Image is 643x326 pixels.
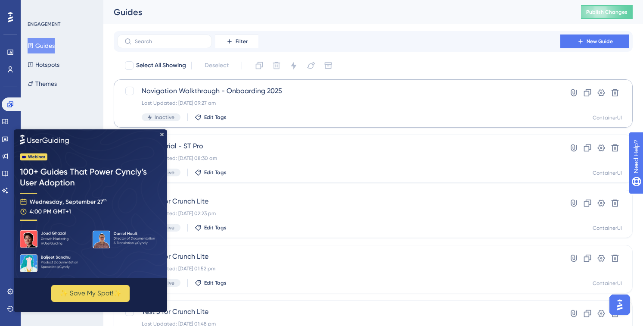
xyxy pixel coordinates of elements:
[142,265,536,272] div: Last Updated: [DATE] 01:52 pm
[215,34,258,48] button: Filter
[135,38,205,44] input: Search
[114,6,559,18] div: Guides
[28,38,55,53] button: Guides
[142,196,536,207] span: Test 5 for Crunch Lite
[593,225,622,232] div: ContainerUI
[142,307,536,317] span: Test 3 for Crunch Lite
[593,114,622,121] div: ContainerUI
[587,38,613,45] span: New Guide
[142,141,536,151] span: End of Trial - ST Pro
[204,224,227,231] span: Edit Tags
[142,100,536,107] div: Last Updated: [DATE] 09:27 am
[581,5,633,19] button: Publish Changes
[195,114,227,121] button: Edit Tags
[560,34,629,48] button: New Guide
[28,76,57,91] button: Themes
[195,169,227,176] button: Edit Tags
[204,279,227,286] span: Edit Tags
[20,2,54,13] span: Need Help?
[28,21,60,28] div: ENGAGEMENT
[136,60,186,71] span: Select All Showing
[593,280,622,287] div: ContainerUI
[607,292,633,318] iframe: UserGuiding AI Assistant Launcher
[205,60,229,71] span: Deselect
[142,251,536,262] span: Test 4 for Crunch Lite
[28,57,59,72] button: Hotspots
[142,86,536,96] span: Navigation Walkthrough - Onboarding 2025
[142,210,536,217] div: Last Updated: [DATE] 02:23 pm
[204,114,227,121] span: Edit Tags
[155,114,174,121] span: Inactive
[204,169,227,176] span: Edit Tags
[586,9,627,16] span: Publish Changes
[142,155,536,162] div: Last Updated: [DATE] 08:30 am
[195,224,227,231] button: Edit Tags
[146,3,150,7] div: Close Preview
[195,279,227,286] button: Edit Tags
[236,38,248,45] span: Filter
[37,156,116,172] button: ✨ Save My Spot!✨
[197,58,236,73] button: Deselect
[593,169,622,176] div: ContainerUI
